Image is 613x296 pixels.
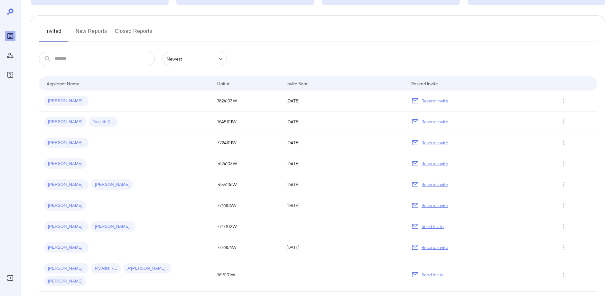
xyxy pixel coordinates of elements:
td: [DATE] [281,237,406,258]
span: [PERSON_NAME].. [44,265,88,272]
button: Row Actions [559,242,569,253]
div: Applicant Name [47,80,79,87]
span: [PERSON_NAME].. [44,140,88,146]
div: Newest [163,52,227,66]
span: [PERSON_NAME].. [91,224,135,230]
p: Send Invite [422,223,444,230]
p: Resend Invite [422,98,448,104]
p: Resend Invite [422,244,448,251]
button: Row Actions [559,179,569,190]
td: 7716104W [212,237,281,258]
span: My'Asia R... [91,265,121,272]
div: Reports [5,31,15,41]
p: Resend Invite [422,181,448,188]
span: [PERSON_NAME] [91,182,133,188]
span: [PERSON_NAME].. [44,224,88,230]
td: 7624103W [212,91,281,111]
td: [DATE] [281,153,406,174]
span: [PERSON_NAME] [44,161,86,167]
span: A'[PERSON_NAME].. [124,265,172,272]
p: Send Invite [422,272,444,278]
span: [PERSON_NAME] [44,203,86,209]
div: Log Out [5,273,15,283]
div: FAQ [5,70,15,80]
td: [DATE] [281,111,406,132]
div: Unit # [217,80,229,87]
td: 7724101W [212,132,281,153]
td: 7716104W [212,195,281,216]
span: [PERSON_NAME] [44,119,86,125]
td: 7645101W [212,111,281,132]
span: [PERSON_NAME].. [44,182,88,188]
button: Row Actions [559,221,569,232]
td: [DATE] [281,91,406,111]
button: Invited [39,26,68,42]
button: Closed Reports [115,26,153,42]
button: Row Actions [559,200,569,211]
span: [PERSON_NAME].. [44,244,88,251]
span: [PERSON_NAME].. [44,98,88,104]
button: Row Actions [559,138,569,148]
td: 7624103W [212,153,281,174]
button: New Reports [76,26,107,42]
button: Row Actions [559,117,569,127]
td: 7615101W [212,258,281,292]
p: Resend Invite [422,139,448,146]
p: Resend Invite [422,160,448,167]
td: [DATE] [281,132,406,153]
td: 7717102W [212,216,281,237]
td: [DATE] [281,174,406,195]
button: Row Actions [559,270,569,280]
button: Row Actions [559,158,569,169]
div: Resend Invite [411,80,438,87]
div: Manage Users [5,50,15,61]
p: Resend Invite [422,119,448,125]
td: 7655106W [212,174,281,195]
span: Yisseth C... [89,119,118,125]
button: Row Actions [559,96,569,106]
div: Invite Sent [286,80,308,87]
span: [PERSON_NAME] [44,278,86,284]
p: Resend Invite [422,202,448,209]
td: [DATE] [281,195,406,216]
